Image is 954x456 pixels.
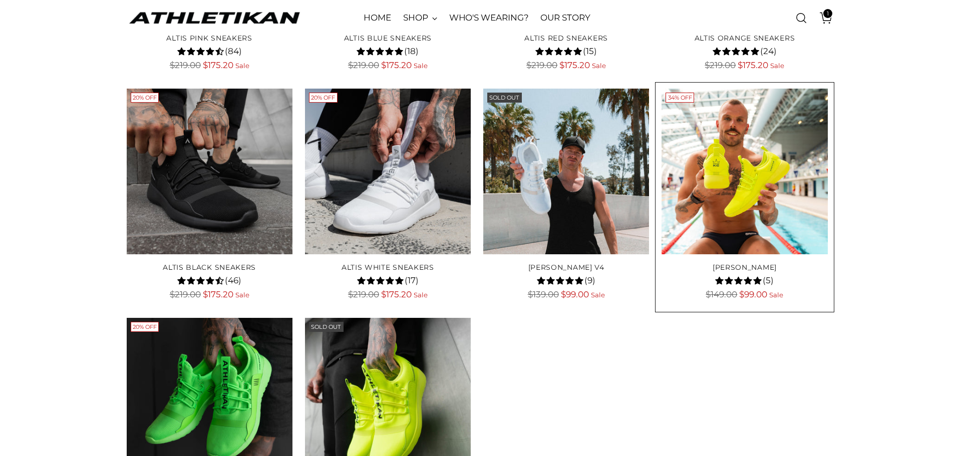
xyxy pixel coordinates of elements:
span: Sale [235,62,249,70]
span: $175.20 [381,60,412,70]
a: ATHLETIKAN [127,10,302,26]
a: OUR STORY [540,7,590,29]
a: [PERSON_NAME] V4 [528,263,604,272]
a: ALTIS Red Sneakers [524,34,608,43]
a: ALTIS Pink Sneakers [166,34,252,43]
span: $219.00 [526,60,557,70]
a: Open cart modal [812,8,832,28]
span: Sale [414,62,428,70]
span: $219.00 [705,60,736,70]
span: Sale [592,62,606,70]
div: 4.7 rating (15 votes) [483,45,649,58]
span: Sale [235,291,249,299]
span: Sale [769,291,783,299]
a: ALTIS Black Sneakers [163,263,256,272]
img: ALTIS Black Sneakers [127,89,292,254]
span: $99.00 [561,289,589,299]
span: $175.20 [381,289,412,299]
div: 4.4 rating (46 votes) [127,274,292,287]
a: WHO'S WEARING? [449,7,529,29]
span: $149.00 [706,289,737,299]
span: (15) [583,45,597,58]
span: (46) [225,274,241,287]
span: $175.20 [738,60,768,70]
a: [PERSON_NAME] [713,263,777,272]
div: 4.8 rating (18 votes) [305,45,471,58]
a: ALTIS White Sneakers [305,89,471,254]
span: $99.00 [739,289,767,299]
span: (84) [225,45,242,58]
span: (5) [763,274,774,287]
img: WILL SPARKS V4 [483,89,649,254]
span: Sale [414,291,428,299]
span: $219.00 [170,289,201,299]
span: $175.20 [203,289,233,299]
span: (9) [584,274,595,287]
a: SHOP [403,7,437,29]
a: ALTIS Orange Sneakers [695,34,795,43]
span: (17) [405,274,419,287]
span: $219.00 [348,289,379,299]
span: 1 [823,9,832,18]
img: tattooed guy putting on his white casual sneakers [305,89,471,254]
div: 4.3 rating (84 votes) [127,45,292,58]
div: 4.8 rating (9 votes) [483,274,649,287]
span: $219.00 [170,60,201,70]
div: 5.0 rating (5 votes) [662,274,827,287]
div: 4.8 rating (17 votes) [305,274,471,287]
a: ALTIS Blue Sneakers [344,34,432,43]
img: KYLE CHALMERS [662,89,827,254]
span: Sale [591,291,605,299]
span: $175.20 [559,60,590,70]
a: ALTIS White Sneakers [342,263,434,272]
a: HOME [364,7,391,29]
span: $139.00 [528,289,559,299]
div: 4.8 rating (24 votes) [662,45,827,58]
span: (24) [760,45,777,58]
span: Sale [770,62,784,70]
span: (18) [404,45,419,58]
span: $219.00 [348,60,379,70]
span: $175.20 [203,60,233,70]
a: Open search modal [791,8,811,28]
